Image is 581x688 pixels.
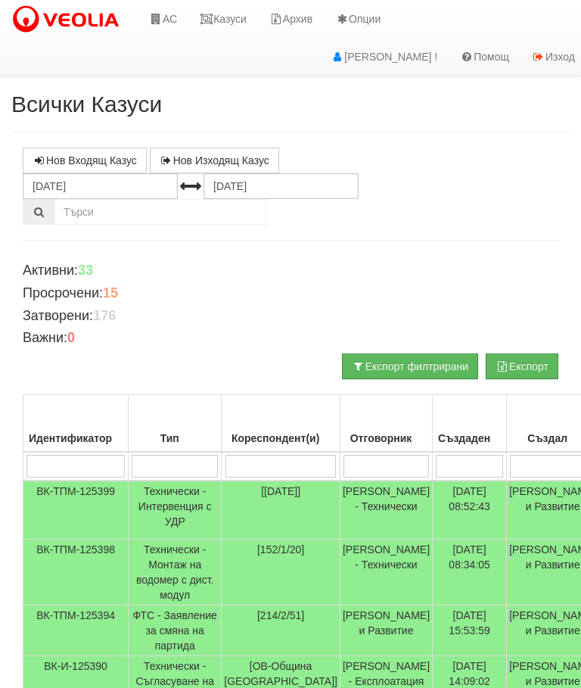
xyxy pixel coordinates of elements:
div: Идентификатор [26,428,126,449]
td: Технически - Монтаж на водомер с дист. модул [129,540,222,606]
td: [DATE] 08:34:05 [433,540,507,606]
h4: Важни: [23,331,558,346]
img: VeoliaLogo.png [11,4,126,36]
div: Отговорник [343,428,430,449]
td: ФТС - Заявление за смяна на партида [129,606,222,656]
h4: Активни: [23,263,558,279]
b: 15 [103,285,118,300]
th: Идентификатор: No sort applied, activate to apply an ascending sort [23,395,129,453]
button: Експорт [486,353,558,379]
input: Търсене по Идентификатор, Бл/Вх/Ап, Тип, Описание, Моб. Номер, Имейл, Файл, Коментар, [54,199,266,225]
div: Тип [131,428,219,449]
h2: Всички Казуси [11,92,570,117]
span: [214/2/51] [257,609,304,621]
b: 176 [93,308,116,323]
span: [152/1/20] [257,543,304,556]
a: [PERSON_NAME] ! [319,38,449,76]
a: Нов Входящ Казус [23,148,147,173]
h4: Затворени: [23,309,558,324]
th: Кореспондент(и): No sort applied, activate to apply an ascending sort [222,395,340,453]
a: Помощ [449,38,520,76]
th: Тип: No sort applied, activate to apply an ascending sort [129,395,222,453]
div: Създаден [435,428,504,449]
td: ВК-ТПМ-125399 [23,481,129,540]
td: [PERSON_NAME] и Развитие [340,606,432,656]
th: Отговорник: No sort applied, activate to apply an ascending sort [340,395,432,453]
b: 0 [67,330,75,345]
th: Създаден: No sort applied, activate to apply an ascending sort [433,395,507,453]
td: [DATE] 08:52:43 [433,481,507,540]
span: [[DATE]] [261,485,300,497]
td: ВК-ТПМ-125398 [23,540,129,606]
td: ВК-ТПМ-125394 [23,606,129,656]
h4: Просрочени: [23,286,558,301]
span: [ОВ-Община [GEOGRAPHIC_DATA]] [224,660,337,687]
td: [PERSON_NAME] - Технически [340,540,432,606]
b: 33 [78,263,93,278]
td: [DATE] 15:53:59 [433,606,507,656]
button: Експорт филтрирани [342,353,478,379]
div: Кореспондент(и) [224,428,337,449]
td: Технически - Интервенция с УДР [129,481,222,540]
td: [PERSON_NAME] - Технически [340,481,432,540]
a: Нов Изходящ Казус [150,148,279,173]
